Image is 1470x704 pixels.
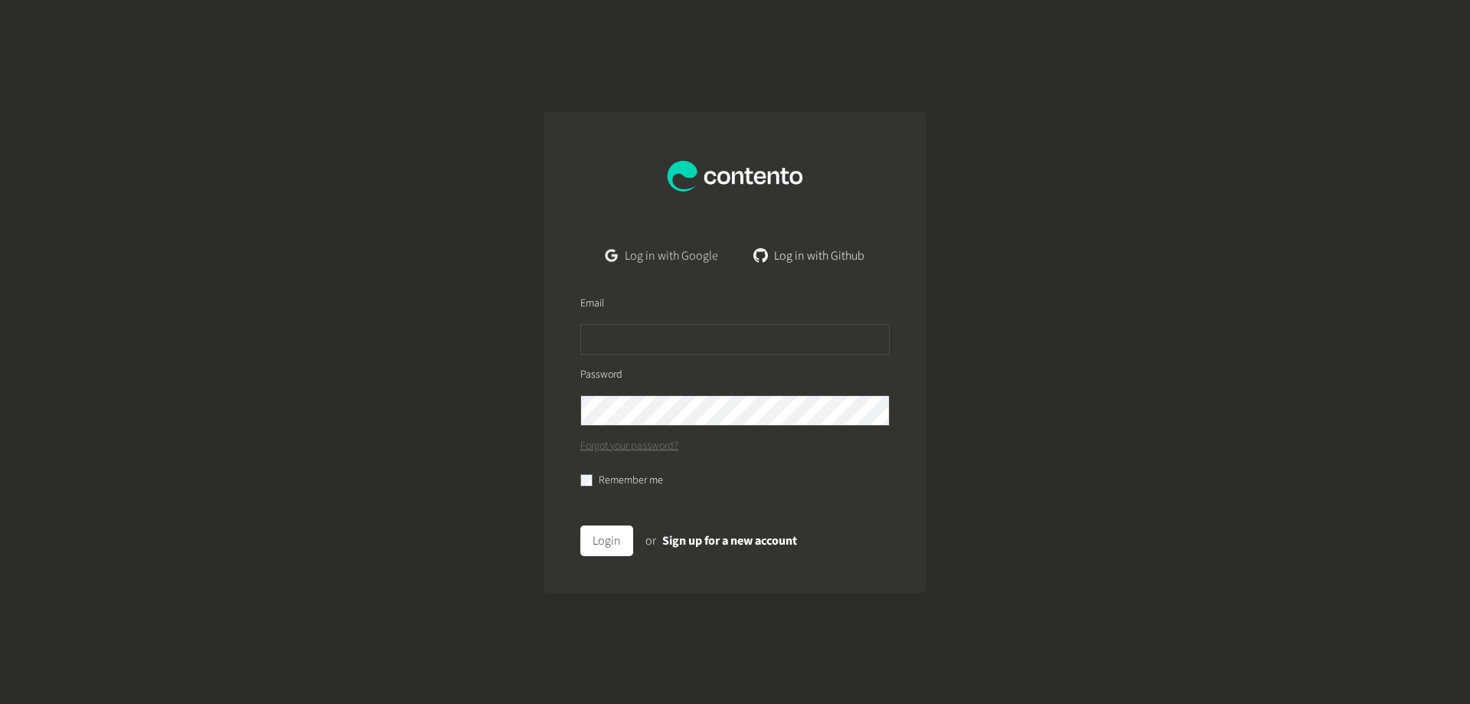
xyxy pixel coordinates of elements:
[599,473,663,489] label: Remember me
[645,532,656,549] span: or
[593,241,730,271] a: Log in with Google
[580,367,622,383] label: Password
[580,296,604,312] label: Email
[580,526,633,556] button: Login
[662,532,797,549] a: Sign up for a new account
[580,438,678,454] a: Forgot your password?
[743,241,877,271] a: Log in with Github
